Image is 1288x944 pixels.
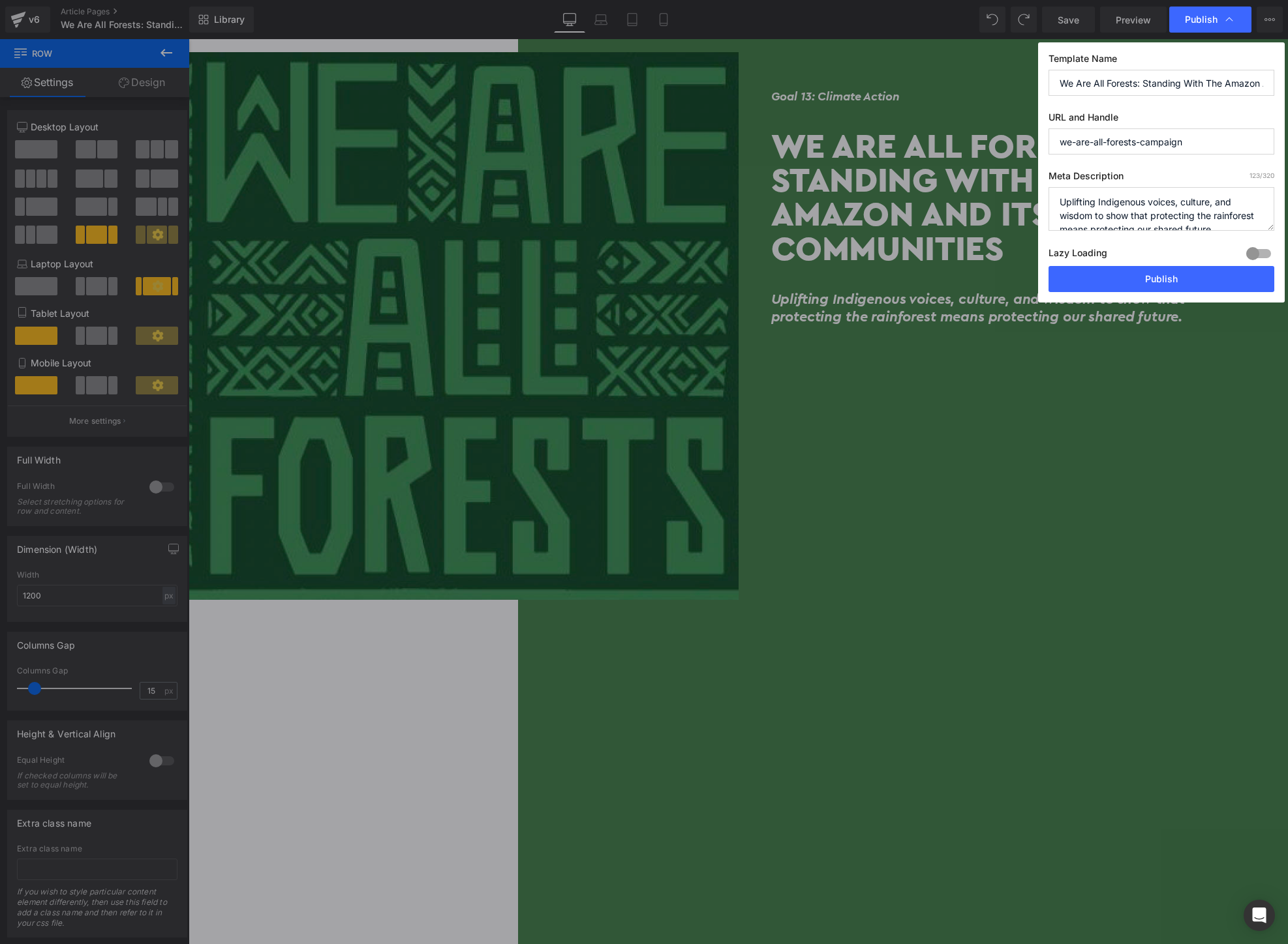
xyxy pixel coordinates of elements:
[1244,900,1275,931] div: Open Intercom Messenger
[583,89,1067,226] h1: We Are All Forests: Standing With The Amazon And Its Communities
[583,52,1067,63] h6: Goal 13: Climate Action
[1049,187,1274,231] textarea: Uplifting Indigenous voices, culture, and wisdom to show that protecting the rainforest means pro...
[1049,266,1274,292] button: Publish
[1250,171,1260,179] span: 123
[1250,171,1274,179] span: /320
[1049,244,1107,266] label: Lazy Loading
[583,252,1067,287] h2: Uplifting Indigenous voices, culture, and wisdom to show that protecting the rainforest means pro...
[1185,14,1218,25] span: Publish
[1049,53,1274,70] label: Template Name
[1049,111,1274,128] label: URL and Handle
[1049,170,1274,187] label: Meta Description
